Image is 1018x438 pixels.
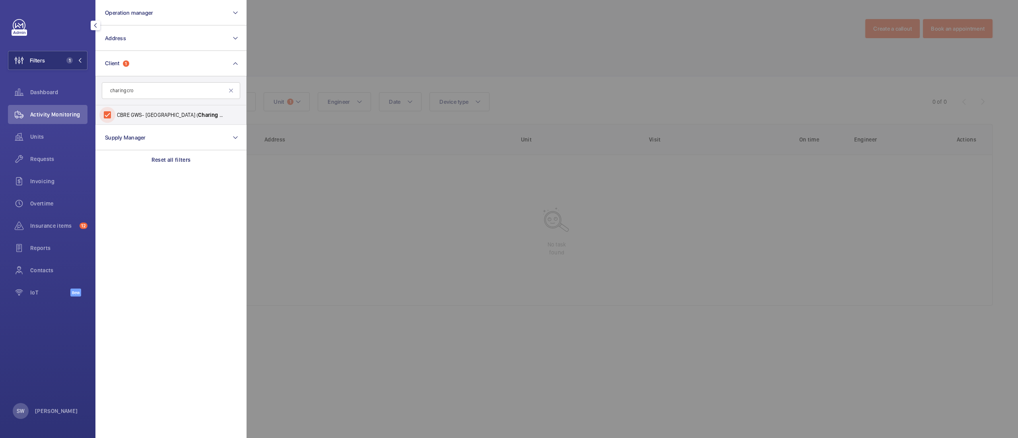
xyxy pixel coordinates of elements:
[30,177,87,185] span: Invoicing
[35,407,78,415] p: [PERSON_NAME]
[30,266,87,274] span: Contacts
[30,110,87,118] span: Activity Monitoring
[70,289,81,297] span: Beta
[30,88,87,96] span: Dashboard
[30,200,87,207] span: Overtime
[30,133,87,141] span: Units
[30,244,87,252] span: Reports
[30,289,70,297] span: IoT
[66,57,73,64] span: 1
[80,223,87,229] span: 12
[30,222,76,230] span: Insurance items
[8,51,87,70] button: Filters1
[30,56,45,64] span: Filters
[17,407,24,415] p: SW
[30,155,87,163] span: Requests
